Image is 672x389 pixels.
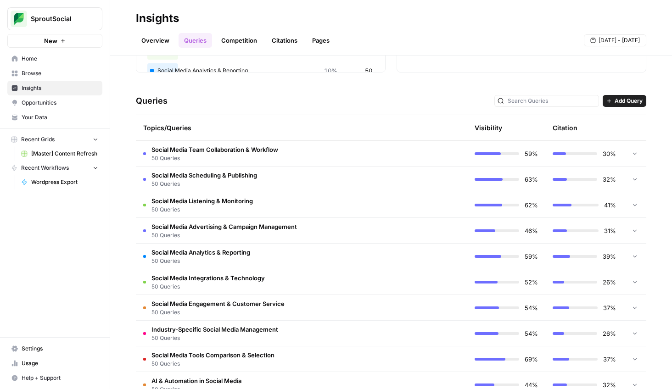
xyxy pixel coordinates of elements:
[136,11,179,26] div: Insights
[615,97,643,105] span: Add Query
[7,371,102,385] button: Help + Support
[7,341,102,356] a: Settings
[7,95,102,110] a: Opportunities
[324,66,337,75] span: 10%
[151,350,274,360] span: Social Media Tools Comparison & Selection
[151,231,297,239] span: 50 Queries
[151,273,265,283] span: Social Media Integrations & Technology
[151,180,257,188] span: 50 Queries
[525,200,538,210] span: 62%
[525,278,538,287] span: 52%
[525,355,538,364] span: 69%
[525,149,538,158] span: 59%
[22,99,98,107] span: Opportunities
[603,329,616,338] span: 26%
[7,81,102,95] a: Insights
[21,135,55,144] span: Recent Grids
[307,33,335,48] a: Pages
[22,374,98,382] span: Help + Support
[508,96,596,106] input: Search Queries
[7,66,102,81] a: Browse
[151,299,285,308] span: Social Media Engagement & Customer Service
[216,33,263,48] a: Competition
[7,51,102,66] a: Home
[151,196,253,206] span: Social Media Listening & Monitoring
[7,161,102,175] button: Recent Workflows
[584,34,646,46] button: [DATE] - [DATE]
[17,175,102,189] a: Wordpress Export
[603,252,616,261] span: 39%
[604,226,616,235] span: 31%
[525,329,538,338] span: 54%
[44,36,57,45] span: New
[365,66,372,75] span: 50
[21,164,69,172] span: Recent Workflows
[603,149,616,158] span: 30%
[136,94,168,107] h3: Queries
[22,345,98,353] span: Settings
[151,222,297,231] span: Social Media Advertising & Campaign Management
[31,150,98,158] span: [Master] Content Refresh
[11,11,27,27] img: SproutSocial Logo
[599,36,640,44] span: [DATE] - [DATE]
[151,308,285,317] span: 50 Queries
[151,154,278,162] span: 50 Queries
[525,252,538,261] span: 59%
[603,278,616,287] span: 26%
[7,34,102,48] button: New
[151,334,278,342] span: 50 Queries
[151,206,253,214] span: 50 Queries
[147,63,374,78] div: Social Media Analytics & Reporting
[604,200,616,210] span: 41%
[151,248,250,257] span: Social Media Analytics & Reporting
[603,95,646,107] button: Add Query
[22,55,98,63] span: Home
[22,69,98,78] span: Browse
[603,355,616,364] span: 37%
[151,360,274,368] span: 50 Queries
[7,7,102,30] button: Workspace: SproutSocial
[151,257,250,265] span: 50 Queries
[151,145,278,154] span: Social Media Team Collaboration & Workflow
[17,146,102,161] a: [Master] Content Refresh
[603,175,616,184] span: 32%
[22,84,98,92] span: Insights
[151,376,241,385] span: AI & Automation in Social Media
[31,14,86,23] span: SproutSocial
[553,115,577,140] div: Citation
[22,359,98,367] span: Usage
[143,115,382,140] div: Topics/Queries
[151,171,257,180] span: Social Media Scheduling & Publishing
[136,33,175,48] a: Overview
[525,303,538,312] span: 54%
[525,226,538,235] span: 46%
[266,33,303,48] a: Citations
[151,283,265,291] span: 50 Queries
[151,325,278,334] span: Industry-Specific Social Media Management
[525,175,538,184] span: 63%
[603,303,616,312] span: 37%
[179,33,212,48] a: Queries
[7,356,102,371] a: Usage
[7,133,102,146] button: Recent Grids
[31,178,98,186] span: Wordpress Export
[22,113,98,122] span: Your Data
[7,110,102,125] a: Your Data
[475,123,502,133] div: Visibility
